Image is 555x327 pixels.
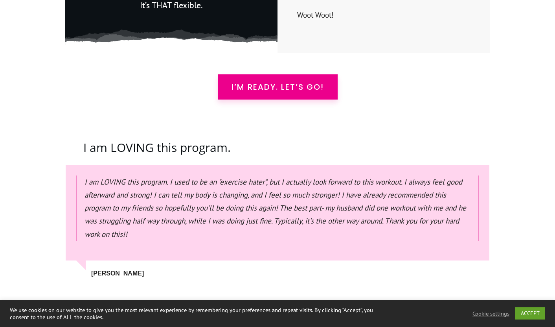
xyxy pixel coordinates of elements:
[472,310,509,317] a: Cookie settings
[515,307,545,320] a: ACCEPT
[297,9,470,31] p: Woot Woot!
[232,82,324,92] span: I’m READY. Let’s Go!
[85,177,466,239] span: I am LOVING this program. I used to be an "exercise hater", but I actually look forward to this w...
[10,307,384,321] div: We use cookies on our website to give you the most relevant experience by remembering your prefer...
[91,270,144,277] span: [PERSON_NAME]
[66,139,489,165] h4: I am LOVING this program.
[218,74,338,100] a: I’m READY. Let’s Go!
